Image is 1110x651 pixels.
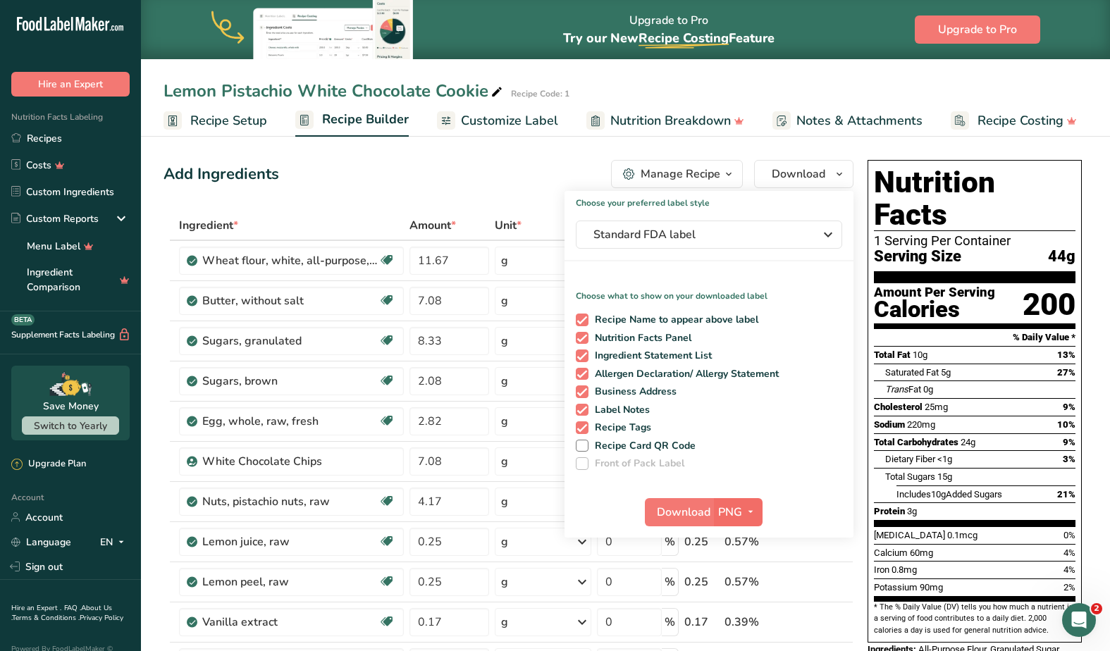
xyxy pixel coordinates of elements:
h1: Nutrition Facts [874,166,1075,231]
span: Saturated Fat [885,367,939,378]
span: Download [772,166,825,182]
span: Unit [495,217,522,234]
span: Standard FDA label [593,226,805,243]
a: Recipe Costing [951,105,1077,137]
div: White Chocolate Chips [202,453,378,470]
span: Customize Label [461,111,558,130]
span: 9% [1063,437,1075,447]
span: 0% [1063,530,1075,540]
div: BETA [11,314,35,325]
button: Upgrade to Pro [915,15,1040,44]
div: Nuts, pistachio nuts, raw [202,493,378,510]
button: Switch to Yearly [22,416,119,435]
h1: Choose your preferred label style [565,191,853,209]
span: 13% [1057,349,1075,360]
span: Upgrade to Pro [938,21,1017,38]
div: EN [100,533,130,550]
div: g [501,533,508,550]
div: g [501,292,508,309]
span: Fat [885,384,921,395]
div: g [501,252,508,269]
iframe: Intercom live chat [1062,603,1096,637]
div: Wheat flour, white, all-purpose, self-rising, enriched [202,252,378,269]
span: 4% [1063,547,1075,558]
button: Manage Recipe [611,160,743,188]
div: Lemon juice, raw [202,533,378,550]
div: 0.57% [724,533,787,550]
span: Calcium [874,547,908,558]
div: Sugars, brown [202,373,378,390]
div: g [501,413,508,430]
span: Includes Added Sugars [896,489,1002,500]
span: 2 [1091,603,1102,614]
div: Upgrade Plan [11,457,86,471]
span: Business Address [588,385,677,398]
a: Recipe Builder [295,104,409,137]
span: Protein [874,506,905,516]
a: Language [11,530,71,554]
span: 21% [1057,489,1075,500]
span: Allergen Declaration/ Allergy Statement [588,368,779,380]
a: Terms & Conditions . [12,613,80,623]
div: g [501,493,508,510]
div: 0.57% [724,573,787,590]
span: 90mg [920,582,943,593]
span: 15g [937,471,952,482]
a: Nutrition Breakdown [586,105,744,137]
a: Privacy Policy [80,613,123,623]
span: Cholesterol [874,402,923,412]
span: 10% [1057,419,1075,430]
div: Add Ingredients [164,163,279,186]
span: Iron [874,564,889,575]
span: Recipe Tags [588,421,652,434]
div: Sugars, granulated [202,333,378,349]
div: Recipe Code: 1 [511,87,569,100]
div: Custom Reports [11,211,99,226]
span: Recipe Card QR Code [588,440,696,452]
span: Amount [409,217,456,234]
span: 3g [907,506,917,516]
div: 0.17 [684,614,719,631]
section: % Daily Value * [874,329,1075,346]
button: Hire an Expert [11,72,130,97]
span: 24g [961,437,975,447]
span: Total Fat [874,349,911,360]
div: g [501,573,508,590]
a: Notes & Attachments [772,105,923,137]
span: Recipe Builder [322,110,409,129]
div: Lemon peel, raw [202,573,378,590]
section: * The % Daily Value (DV) tells you how much a nutrient in a serving of food contributes to a dail... [874,602,1075,636]
span: 25mg [925,402,948,412]
button: Download [645,498,714,526]
span: Try our New Feature [563,30,775,46]
a: FAQ . [64,603,81,613]
span: 2% [1063,582,1075,593]
div: g [501,614,508,631]
i: Trans [885,384,908,395]
span: Nutrition Facts Panel [588,332,692,345]
span: Nutrition Breakdown [610,111,731,130]
span: Switch to Yearly [34,419,107,433]
span: 4% [1063,564,1075,575]
span: Potassium [874,582,918,593]
span: Download [657,504,710,521]
div: Butter, without salt [202,292,378,309]
span: Recipe Costing [978,111,1063,130]
span: Label Notes [588,404,650,416]
a: Recipe Setup [164,105,267,137]
span: Recipe Name to appear above label [588,314,759,326]
div: Amount Per Serving [874,286,995,299]
div: 0.39% [724,614,787,631]
a: Customize Label [437,105,558,137]
span: 0g [923,384,933,395]
div: Lemon Pistachio White Chocolate Cookie [164,78,505,104]
span: 10g [913,349,927,360]
span: 3% [1063,454,1075,464]
span: Total Sugars [885,471,935,482]
div: 1 Serving Per Container [874,234,1075,248]
span: 27% [1057,367,1075,378]
span: PNG [718,504,742,521]
span: 0.1mcg [947,530,978,540]
a: Hire an Expert . [11,603,61,613]
span: Total Carbohydrates [874,437,958,447]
